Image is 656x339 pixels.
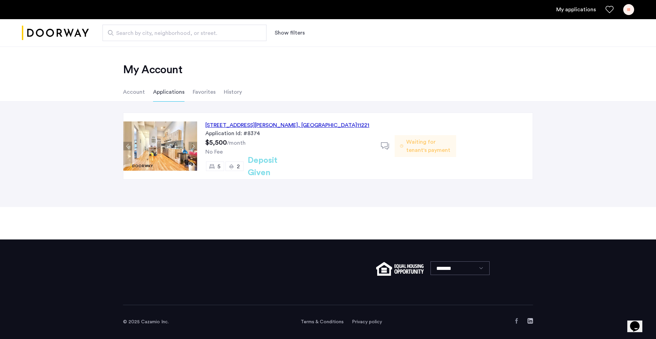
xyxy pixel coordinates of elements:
img: logo [22,20,89,46]
div: Application Id: #8374 [205,129,373,138]
a: Cazamio logo [22,20,89,46]
span: , [GEOGRAPHIC_DATA] [298,122,357,128]
a: Favorites [605,5,614,14]
span: No Fee [205,149,223,155]
input: Apartment Search [102,25,266,41]
h2: Deposit Given [248,154,302,179]
a: Privacy policy [352,318,382,325]
li: Applications [153,82,184,102]
span: 5 [217,164,220,169]
a: Terms and conditions [301,318,344,325]
li: Account [123,82,145,102]
li: History [224,82,242,102]
select: Language select [430,261,490,275]
span: © 2025 Cazamio Inc. [123,320,169,324]
span: Search by city, neighborhood, or street. [116,29,247,37]
button: Previous apartment [123,142,132,151]
span: Waiting for tenant's payment [406,138,451,154]
sub: /month [227,140,246,146]
span: $5,500 [205,139,227,146]
iframe: chat widget [627,312,649,332]
button: Next apartment [189,142,197,151]
span: 2 [237,164,240,169]
li: Favorites [193,82,216,102]
img: equal-housing.png [376,262,424,276]
img: Apartment photo [123,121,197,171]
div: [STREET_ADDRESS][PERSON_NAME] 11221 [205,121,369,129]
div: IB [623,4,634,15]
a: My application [556,5,596,14]
button: Show or hide filters [275,29,305,37]
h2: My Account [123,63,533,77]
a: LinkedIn [528,318,533,324]
a: Facebook [514,318,519,324]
